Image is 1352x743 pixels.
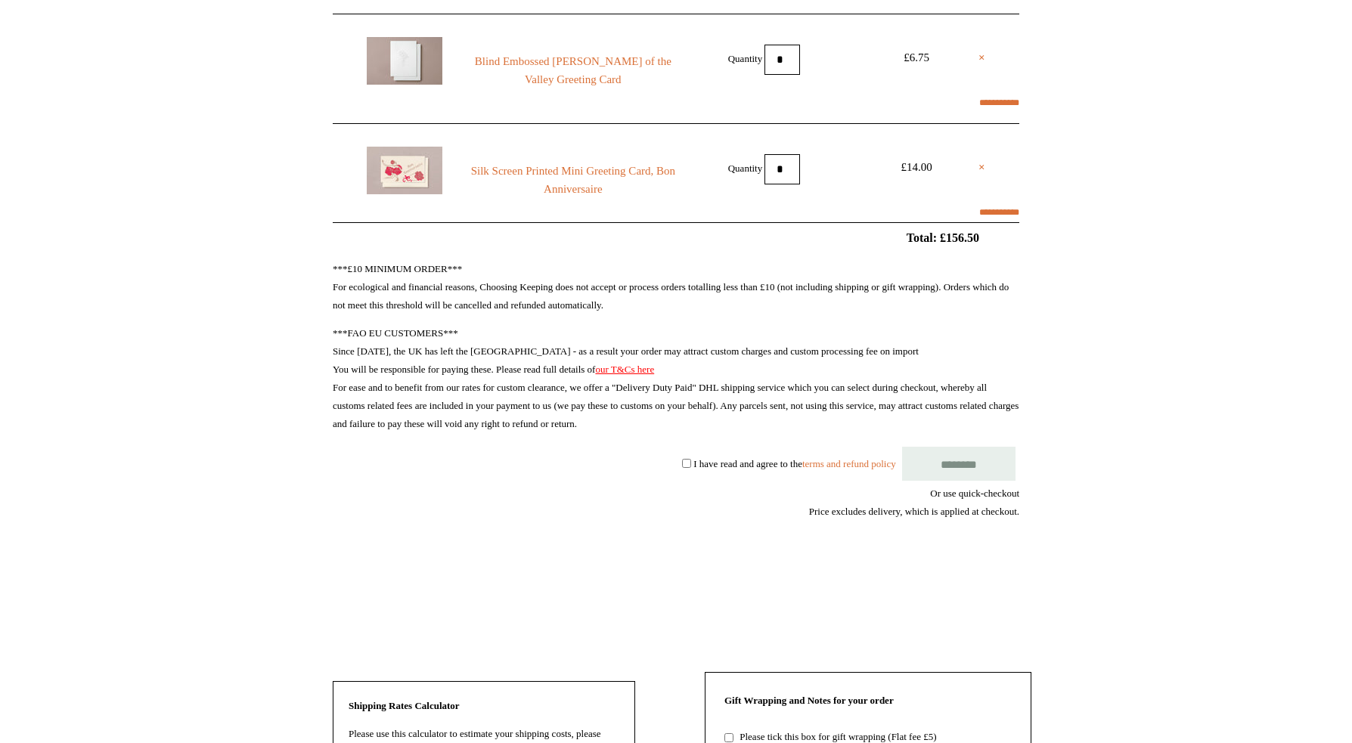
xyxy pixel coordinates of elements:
p: ***£10 MINIMUM ORDER*** For ecological and financial reasons, Choosing Keeping does not accept or... [333,260,1019,314]
div: Price excludes delivery, which is applied at checkout. [333,503,1019,521]
strong: Gift Wrapping and Notes for your order [724,695,894,706]
a: Blind Embossed [PERSON_NAME] of the Valley Greeting Card [470,52,676,88]
p: ***FAO EU CUSTOMERS*** Since [DATE], the UK has left the [GEOGRAPHIC_DATA] - as a result your ord... [333,324,1019,433]
img: Silk Screen Printed Mini Greeting Card, Bon Anniversaire [367,147,442,194]
a: × [978,48,985,67]
strong: Shipping Rates Calculator [349,700,460,711]
img: Blind Embossed Lily of the Valley Greeting Card [367,37,442,85]
div: £14.00 [882,158,950,176]
iframe: PayPal-paypal [906,575,1019,616]
a: our T&Cs here [595,364,654,375]
label: Please tick this box for gift wrapping (Flat fee £5) [736,731,936,742]
label: I have read and agree to the [693,457,895,469]
label: Quantity [728,52,763,63]
label: Quantity [728,162,763,173]
div: £6.75 [882,48,950,67]
a: × [978,158,985,176]
div: Or use quick-checkout [333,484,1019,521]
a: Silk Screen Printed Mini Greeting Card, Bon Anniversaire [470,162,676,198]
h2: Total: £156.50 [298,231,1054,245]
a: terms and refund policy [802,457,896,469]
